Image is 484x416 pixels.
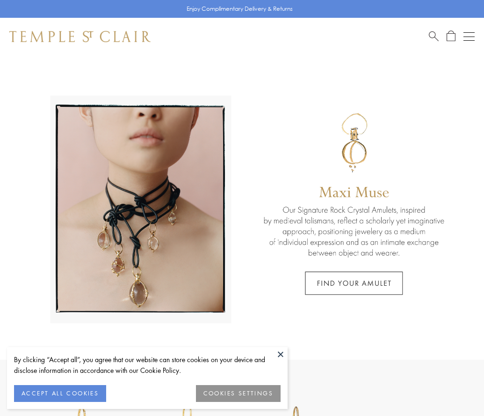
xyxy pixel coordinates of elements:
img: Temple St. Clair [9,31,151,42]
button: COOKIES SETTINGS [196,385,281,402]
div: By clicking “Accept all”, you agree that our website can store cookies on your device and disclos... [14,354,281,376]
a: Open Shopping Bag [447,30,455,42]
a: Search [429,30,439,42]
p: Enjoy Complimentary Delivery & Returns [187,4,293,14]
button: Open navigation [463,31,475,42]
button: ACCEPT ALL COOKIES [14,385,106,402]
